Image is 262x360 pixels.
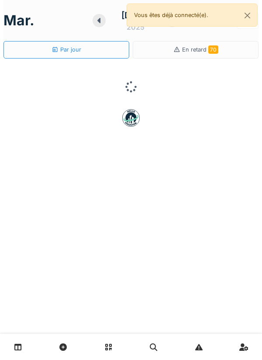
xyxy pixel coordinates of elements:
[208,45,218,54] span: 70
[182,46,218,53] span: En retard
[52,45,81,54] div: Par jour
[3,12,34,29] h1: mar.
[127,3,258,27] div: Vous êtes déjà connecté(e).
[127,22,145,32] div: 2025
[238,4,257,27] button: Close
[121,9,150,22] div: [DATE]
[122,109,140,127] img: badge-BVDL4wpA.svg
